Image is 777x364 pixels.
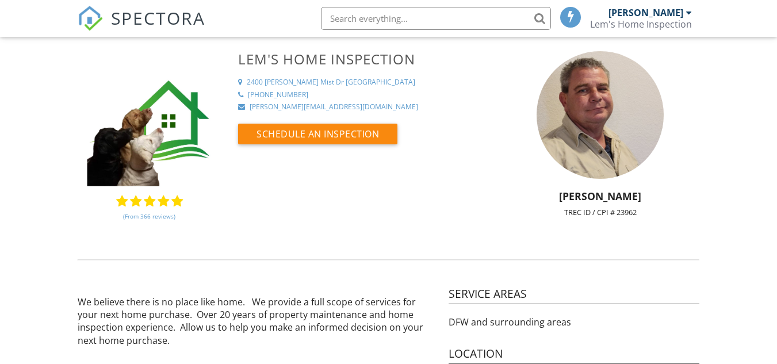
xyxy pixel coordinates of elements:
div: [PERSON_NAME] [608,7,683,18]
span: SPECTORA [111,6,205,30]
a: SPECTORA [78,16,205,40]
div: [PHONE_NUMBER] [248,90,308,100]
h3: Lem's Home Inspection [238,51,487,67]
h4: Service Areas [449,286,699,305]
input: Search everything... [321,7,551,30]
img: profile_photo4.jpg [537,51,664,179]
button: Schedule an Inspection [238,124,397,144]
div: TREC ID / CPI # 23962 [495,208,706,217]
a: [PHONE_NUMBER] [238,90,487,100]
div: [PERSON_NAME][EMAIL_ADDRESS][DOMAIN_NAME] [250,102,418,112]
img: The Best Home Inspection Software - Spectora [78,6,103,31]
div: 2400 [PERSON_NAME] Mist Dr [247,78,344,87]
p: We believe there is no place like home. We provide a full scope of services for your next home pu... [78,296,434,347]
p: DFW and surrounding areas [449,316,699,328]
div: [GEOGRAPHIC_DATA] [346,78,415,87]
img: Logo2.jpg [84,51,215,189]
a: [PERSON_NAME][EMAIL_ADDRESS][DOMAIN_NAME] [238,102,487,112]
a: 2400 [PERSON_NAME] Mist Dr [GEOGRAPHIC_DATA] [238,78,487,87]
div: Lem's Home Inspection [590,18,692,30]
h5: [PERSON_NAME] [495,190,706,202]
a: (From 366 reviews) [123,206,175,226]
a: Schedule an Inspection [238,131,397,144]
